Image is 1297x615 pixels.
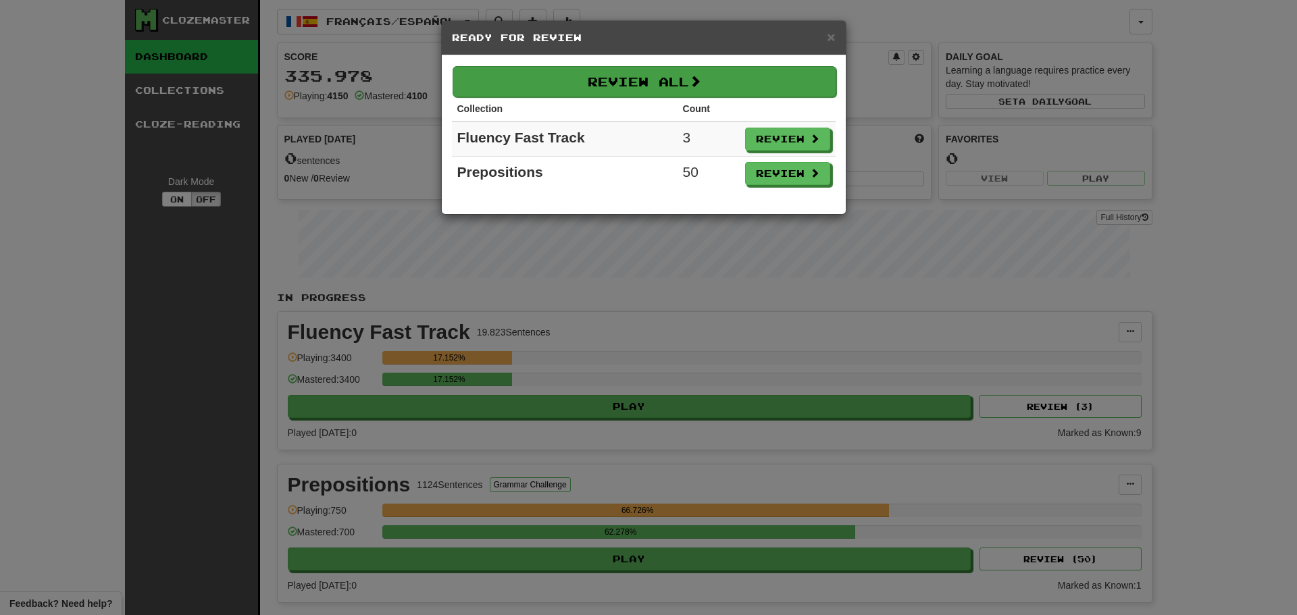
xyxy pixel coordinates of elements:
[452,31,836,45] h5: Ready for Review
[745,162,830,185] button: Review
[678,122,740,157] td: 3
[745,128,830,151] button: Review
[678,97,740,122] th: Count
[453,66,836,97] button: Review All
[827,30,835,44] button: Close
[827,29,835,45] span: ×
[452,157,678,191] td: Prepositions
[452,122,678,157] td: Fluency Fast Track
[452,97,678,122] th: Collection
[678,157,740,191] td: 50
